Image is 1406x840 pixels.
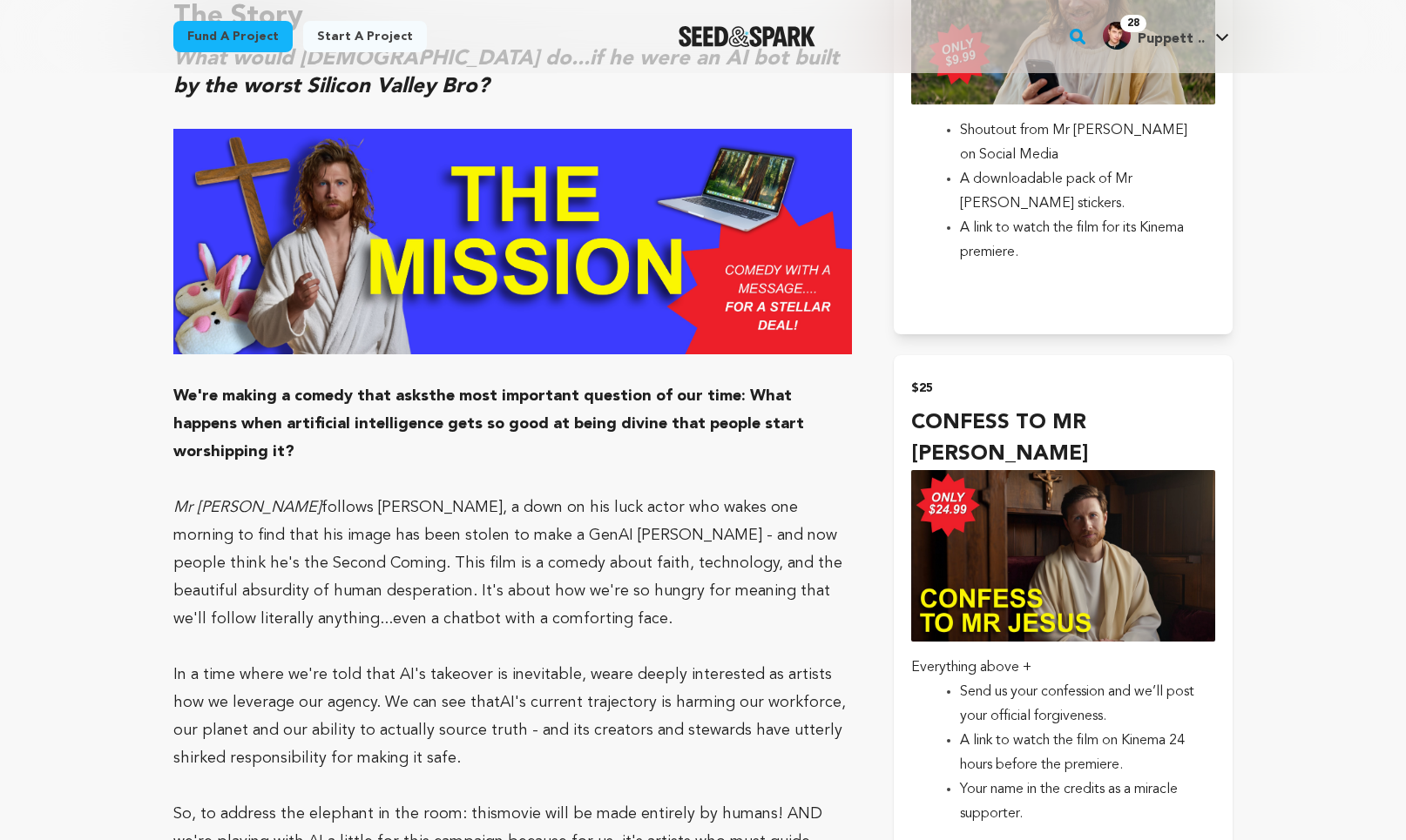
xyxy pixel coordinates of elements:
[173,388,429,404] strong: We're making a comedy that asks
[173,695,846,766] span: AI's current trajectory is harming our workforce, our planet and our ability to actually source t...
[173,667,611,682] span: In a time where we're told that AI's takeover is inevitable, we
[679,26,815,47] a: Seed&Spark Homepage
[960,172,1132,211] span: A downloadable pack of Mr [PERSON_NAME] stickers.
[173,49,839,97] em: What would [DEMOGRAPHIC_DATA] do...if he were an AI bot built by the worst Silicon Valley Bro?
[1103,22,1205,50] div: Puppett ..'s Profile
[960,124,1187,162] span: Shoutout from Mr [PERSON_NAME] on Social Media
[911,376,1215,400] h2: $25
[173,21,293,52] a: Fund a project
[960,734,1185,772] span: A link to watch the film on Kinema 24 hours before the premiere.
[173,129,852,355] img: 1750875515-Mission.jpg
[960,783,1178,821] span: Your name in the credits as a miracle supporter.
[303,21,427,52] a: Start a project
[960,221,1184,259] span: A link to watch the film for its Kinema premiere.
[911,661,1031,675] span: Everything above +
[1120,15,1146,32] span: 28
[1099,18,1233,50] a: Puppett ..'s Profile
[1099,18,1233,55] span: Puppett ..'s Profile
[1103,22,1131,50] img: 05cfcbf44fbfc483.jpg
[679,26,815,47] img: Seed&Spark Logo Dark Mode
[173,806,497,822] span: So, to address the elephant in the room: this
[960,685,1194,723] span: Send us your confession and we’ll post your official forgiveness.
[911,407,1215,470] h4: CONFESS TO MR [PERSON_NAME]
[911,470,1215,641] img: incentive
[1138,32,1205,46] span: Puppett ..
[173,388,804,460] strong: the most important question of our time: What happens when artificial intelligence gets so good a...
[173,500,842,627] span: follows [PERSON_NAME], a down on his luck actor who wakes one morning to find that his image has ...
[173,500,321,515] em: Mr [PERSON_NAME]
